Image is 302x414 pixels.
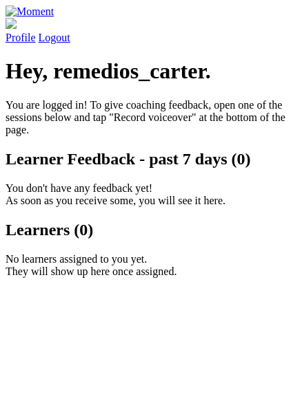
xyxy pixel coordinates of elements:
[39,32,70,43] a: Logout
[6,99,296,136] p: You are logged in! To give coaching feedback, open one of the sessions below and tap "Record voic...
[6,221,296,239] h2: Learners (0)
[6,253,296,278] p: No learners assigned to you yet. They will show up here once assigned.
[6,58,296,84] h1: Hey, remedios_carter.
[6,18,296,43] a: Profile
[6,182,296,207] p: You don't have any feedback yet! As soon as you receive some, you will see it here.
[6,6,54,18] img: Moment
[6,150,296,168] h2: Learner Feedback - past 7 days (0)
[6,18,17,29] img: default_avatar-b4e2223d03051bc43aaaccfb402a43260a3f17acc7fafc1603fdf008d6cba3c9.png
